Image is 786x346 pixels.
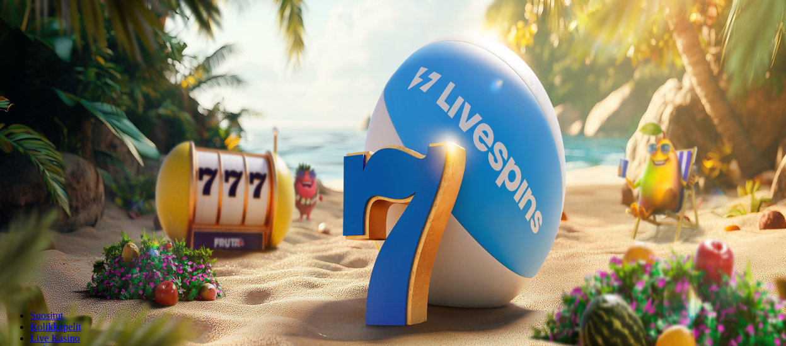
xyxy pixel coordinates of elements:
[30,310,63,321] a: Suositut
[30,321,81,332] a: Kolikkopelit
[30,333,80,343] a: Live Kasino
